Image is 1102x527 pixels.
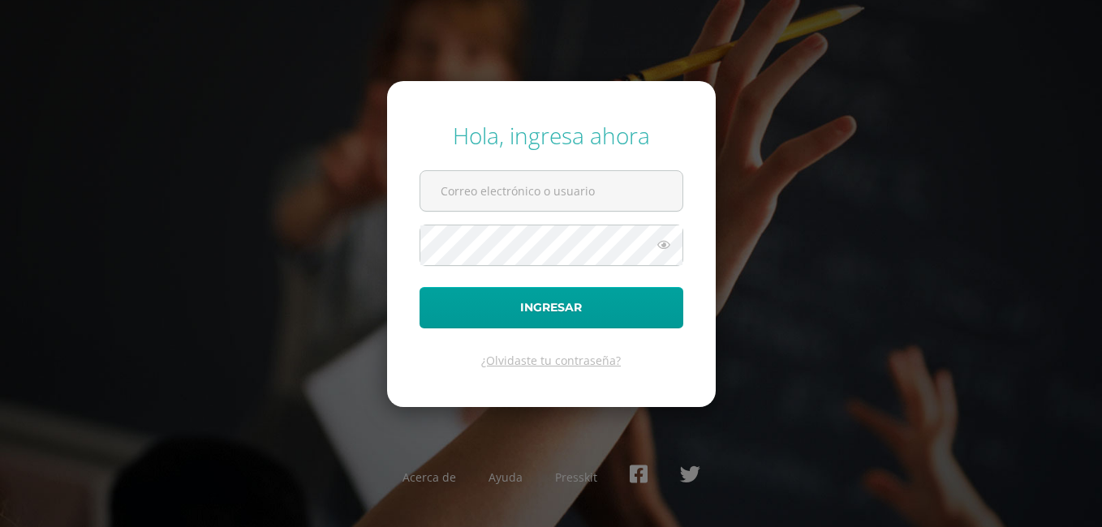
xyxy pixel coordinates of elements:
[555,469,597,485] a: Presskit
[402,469,456,485] a: Acerca de
[420,120,683,151] div: Hola, ingresa ahora
[481,353,621,368] a: ¿Olvidaste tu contraseña?
[420,171,682,211] input: Correo electrónico o usuario
[420,287,683,328] button: Ingresar
[489,469,523,485] a: Ayuda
